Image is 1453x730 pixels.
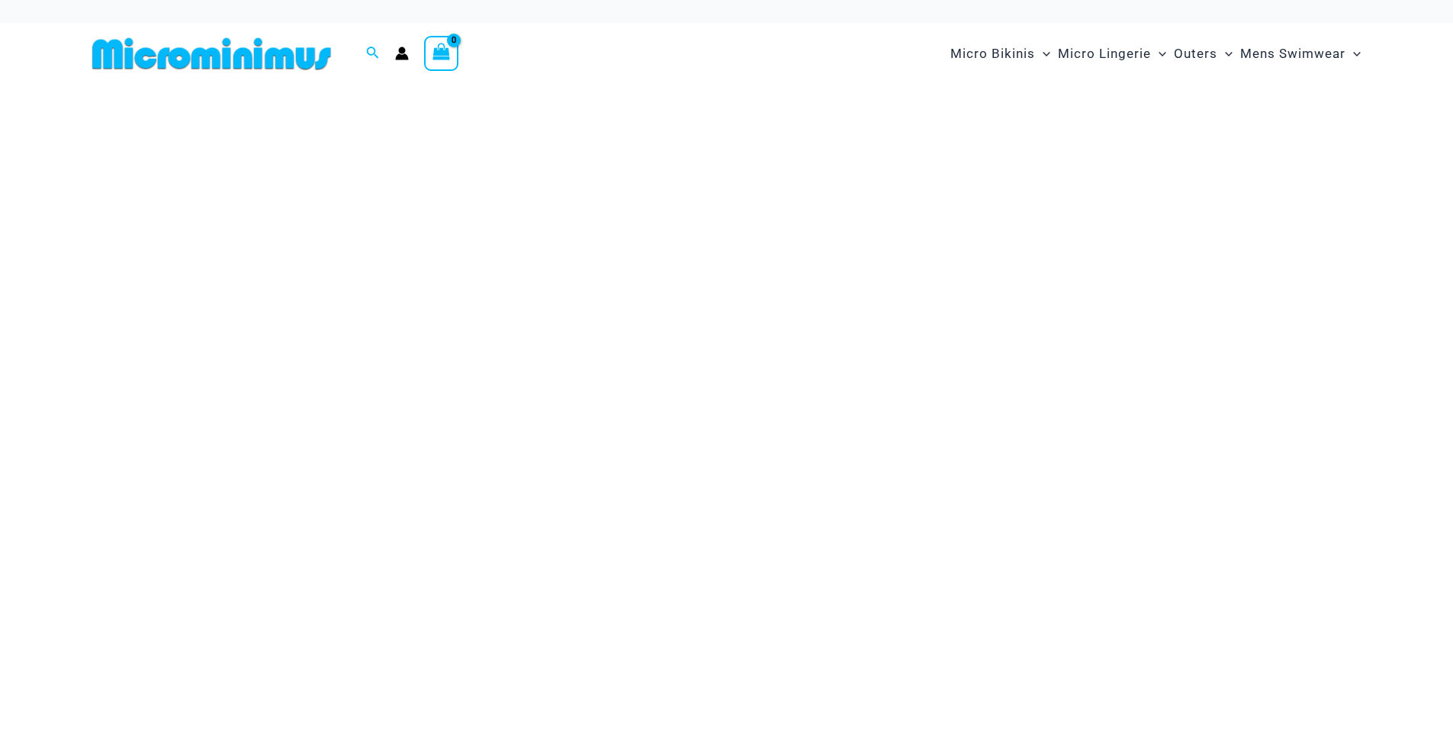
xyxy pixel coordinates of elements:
[1035,34,1050,73] span: Menu Toggle
[947,31,1054,77] a: Micro BikinisMenu ToggleMenu Toggle
[1217,34,1233,73] span: Menu Toggle
[424,36,459,71] a: View Shopping Cart, empty
[1345,34,1361,73] span: Menu Toggle
[1054,31,1170,77] a: Micro LingerieMenu ToggleMenu Toggle
[1170,31,1236,77] a: OutersMenu ToggleMenu Toggle
[86,37,337,71] img: MM SHOP LOGO FLAT
[1174,34,1217,73] span: Outers
[950,34,1035,73] span: Micro Bikinis
[395,47,409,60] a: Account icon link
[1236,31,1365,77] a: Mens SwimwearMenu ToggleMenu Toggle
[366,44,380,63] a: Search icon link
[1240,34,1345,73] span: Mens Swimwear
[944,28,1368,79] nav: Site Navigation
[1151,34,1166,73] span: Menu Toggle
[1058,34,1151,73] span: Micro Lingerie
